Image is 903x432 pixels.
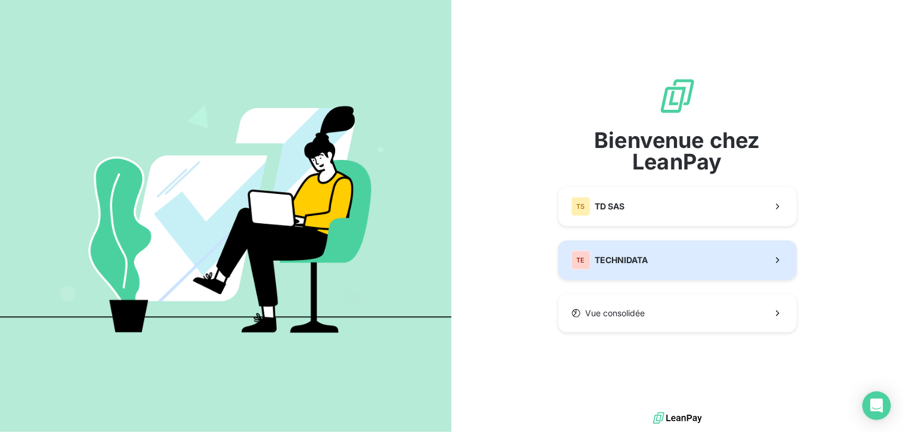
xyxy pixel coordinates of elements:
[658,77,697,115] img: logo sigle
[595,254,648,266] span: TECHNIDATA
[653,409,702,427] img: logo
[586,307,645,319] span: Vue consolidée
[558,129,797,172] span: Bienvenue chez LeanPay
[571,197,590,216] div: TS
[862,391,891,420] div: Open Intercom Messenger
[558,240,797,280] button: TETECHNIDATA
[595,200,625,212] span: TD SAS
[571,251,590,270] div: TE
[558,187,797,226] button: TSTD SAS
[558,294,797,332] button: Vue consolidée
